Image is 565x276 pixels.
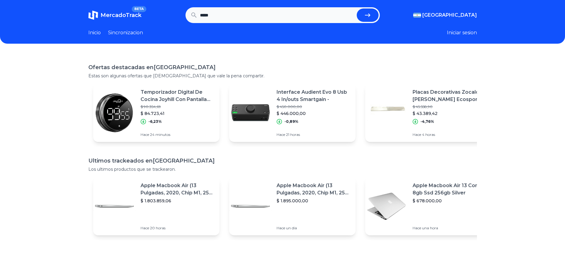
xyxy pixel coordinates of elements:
[141,226,215,231] p: Hace 20 horas
[141,182,215,197] p: Apple Macbook Air (13 Pulgadas, 2020, Chip M1, 256 Gb De Ssd, 8 Gb De Ram) - Plata
[141,104,215,109] p: $ 90.354,69
[277,110,351,116] p: $ 446.000,00
[277,104,351,109] p: $ 450.000,00
[413,104,487,109] p: $ 45.558,90
[413,198,487,204] p: $ 678.000,00
[100,12,141,19] span: MercadoTrack
[365,185,408,227] img: Featured image
[413,110,487,116] p: $ 43.389,42
[447,29,477,36] button: Iniciar sesion
[229,92,272,134] img: Featured image
[284,119,298,124] p: -0,89%
[422,12,477,19] span: [GEOGRAPHIC_DATA]
[88,166,477,172] p: Los ultimos productos que se trackearon.
[413,226,487,231] p: Hace una hora
[141,198,215,204] p: $ 1.803.859,06
[93,177,220,235] a: Featured imageApple Macbook Air (13 Pulgadas, 2020, Chip M1, 256 Gb De Ssd, 8 Gb De Ram) - Plata$...
[365,177,492,235] a: Featured imageApple Macbook Air 13 Core I5 8gb Ssd 256gb Silver$ 678.000,00Hace una hora
[277,182,351,197] p: Apple Macbook Air (13 Pulgadas, 2020, Chip M1, 256 Gb De Ssd, 8 Gb De Ram) - Plata
[88,73,477,79] p: Estas son algunas ofertas que [DEMOGRAPHIC_DATA] que vale la pena compartir.
[88,29,101,36] a: Inicio
[88,157,477,165] h1: Ultimos trackeados en [GEOGRAPHIC_DATA]
[93,84,220,142] a: Featured imageTemporizador Digital De Cocina Joyhill Con Pantalla Led Gran$ 90.354,69$ 84.723,41-...
[88,10,141,20] a: MercadoTrackBETA
[88,10,98,20] img: MercadoTrack
[229,84,356,142] a: Featured imageInterface Audient Evo 8 Usb 4 In/outs Smartgain -$ 450.000,00$ 446.000,00-0,89%Hace...
[229,185,272,227] img: Featured image
[108,29,143,36] a: Sincronizacion
[93,185,136,227] img: Featured image
[277,226,351,231] p: Hace un día
[413,12,477,19] button: [GEOGRAPHIC_DATA]
[88,63,477,72] h1: Ofertas destacadas en [GEOGRAPHIC_DATA]
[141,89,215,103] p: Temporizador Digital De Cocina Joyhill Con Pantalla Led Gran
[413,13,421,18] img: Argentina
[420,119,434,124] p: -4,76%
[141,132,215,137] p: Hace 24 minutos
[148,119,162,124] p: -6,23%
[277,89,351,103] p: Interface Audient Evo 8 Usb 4 In/outs Smartgain -
[229,177,356,235] a: Featured imageApple Macbook Air (13 Pulgadas, 2020, Chip M1, 256 Gb De Ssd, 8 Gb De Ram) - Plata$...
[413,132,487,137] p: Hace 4 horas
[141,110,215,116] p: $ 84.723,41
[365,92,408,134] img: Featured image
[413,182,487,197] p: Apple Macbook Air 13 Core I5 8gb Ssd 256gb Silver
[413,89,487,103] p: Placas Decorativas Zocalo [PERSON_NAME] Ecosport 2013/19 Genuinas 2un
[277,132,351,137] p: Hace 21 horas
[93,92,136,134] img: Featured image
[277,198,351,204] p: $ 1.895.000,00
[365,84,492,142] a: Featured imagePlacas Decorativas Zocalo [PERSON_NAME] Ecosport 2013/19 Genuinas 2un$ 45.558,90$ 4...
[132,6,146,12] span: BETA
